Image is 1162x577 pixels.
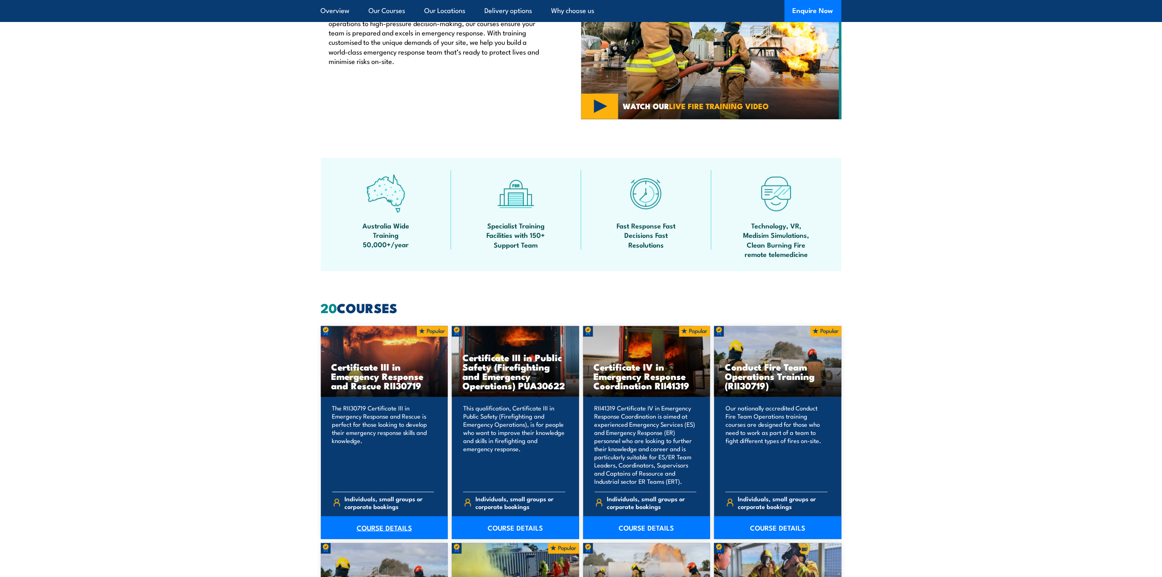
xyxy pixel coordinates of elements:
strong: 20 [321,297,337,318]
img: facilities-icon [497,174,535,213]
span: Individuals, small groups or corporate bookings [344,495,434,510]
h3: Conduct Fire Team Operations Training (RII30719) [725,362,831,390]
span: WATCH OUR [623,102,769,110]
img: tech-icon [757,174,796,213]
span: Australia Wide Training 50,000+/year [349,221,423,249]
h3: Certificate IV in Emergency Response Coordination RII41319 [594,362,700,390]
p: Our nationally accredited Conduct Fire Team Operations training courses are designed for those wh... [726,404,828,485]
img: auswide-icon [366,174,405,213]
img: fast-icon [627,174,665,213]
span: Fast Response Fast Decisions Fast Resolutions [610,221,683,249]
span: Individuals, small groups or corporate bookings [476,495,565,510]
span: Specialist Training Facilities with 150+ Support Team [480,221,553,249]
p: This qualification, Certificate III in Public Safety (Firefighting and Emergency Operations), is ... [463,404,565,485]
h2: COURSES [321,302,842,313]
span: Individuals, small groups or corporate bookings [607,495,696,510]
span: Individuals, small groups or corporate bookings [738,495,828,510]
p: RII41319 Certificate IV in Emergency Response Coordination is aimed at experienced Emergency Serv... [595,404,697,485]
p: The RII30719 Certificate III in Emergency Response and Rescue is perfect for those looking to dev... [332,404,434,485]
a: COURSE DETAILS [714,516,842,539]
h3: Certificate III in Public Safety (Firefighting and Emergency Operations) PUA30622 [462,353,569,390]
span: Technology, VR, Medisim Simulations, Clean Burning Fire remote telemedicine [740,221,813,259]
a: COURSE DETAILS [452,516,579,539]
a: COURSE DETAILS [583,516,711,539]
h3: Certificate III in Emergency Response and Rescue RII30719 [331,362,438,390]
strong: LIVE FIRE TRAINING VIDEO [669,100,769,112]
a: COURSE DETAILS [321,516,448,539]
